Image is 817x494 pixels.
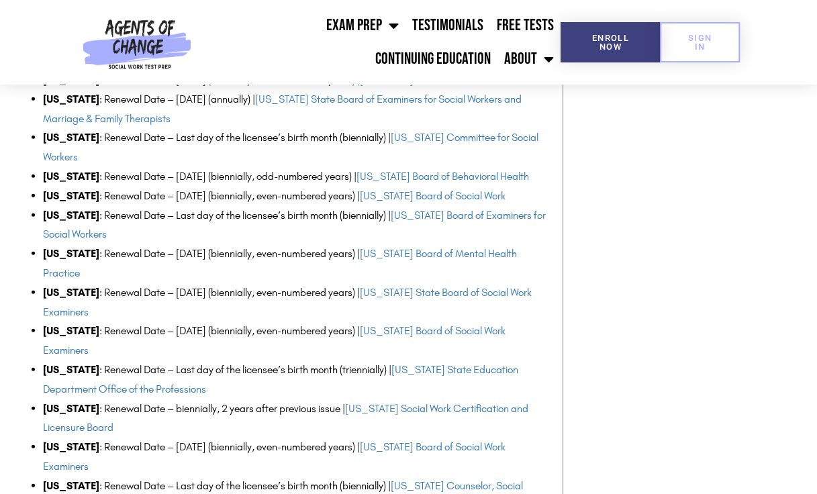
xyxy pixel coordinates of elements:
strong: [US_STATE] [43,131,99,144]
a: [US_STATE] State Board of Examiners for Social Workers and Marriage & Family Therapists [43,93,522,125]
a: [US_STATE] State Education Department Office of the Professions [43,363,518,395]
li: : Renewal Date – [DATE] (biennially, even-numbered years) | [43,322,548,360]
li: : Renewal Date – [DATE] (biennially, even-numbered years) | [43,283,548,322]
li: : Renewal Date – Last day of the licensee’s birth month (biennially) | [43,128,548,167]
li: : Renewal Date – [DATE] (annually) | [43,90,548,129]
a: [US_STATE] Board of Social Work [360,189,506,202]
li: : Renewal Date – biennially, 2 years after previous issue | [43,399,548,438]
nav: Menu [197,9,561,76]
strong: [US_STATE] [43,189,99,202]
a: About [497,42,561,76]
strong: [US_STATE] [43,479,99,492]
a: [US_STATE] State Board of Social Work Examiners [43,286,532,318]
a: Testimonials [405,9,490,42]
a: Enroll Now [561,22,660,62]
li: : Renewal Date – [DATE] (biennially, even-numbered years) | [43,438,548,477]
strong: [US_STATE] [43,363,99,376]
span: SIGN IN [681,34,718,51]
strong: [US_STATE] [43,402,99,415]
strong: [US_STATE] [43,209,99,221]
strong: [US_STATE] [43,247,99,260]
li: : Renewal Date – [DATE] (biennially, even-numbered years) | [43,187,548,206]
a: Free Tests [490,9,561,42]
li: : Renewal Date – Last day of the licensee’s birth month (triennially) | [43,360,548,399]
a: Exam Prep [320,9,405,42]
a: Continuing Education [369,42,497,76]
strong: [US_STATE] [43,286,99,299]
li: : Renewal Date – Last day of the licensee’s birth month (biennially) | [43,206,548,245]
strong: [US_STATE] [43,93,99,105]
li: : Renewal Date – [DATE] (biennially, even-numbered years) | [43,244,548,283]
a: [US_STATE] Board of Behavioral Health [356,170,529,183]
a: SIGN IN [660,22,739,62]
strong: [US_STATE] [43,170,99,183]
li: : Renewal Date – [DATE] (biennially, odd-numbered years) | [43,167,548,187]
span: Enroll Now [582,34,638,51]
strong: [US_STATE] [43,440,99,453]
strong: [US_STATE] [43,324,99,337]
